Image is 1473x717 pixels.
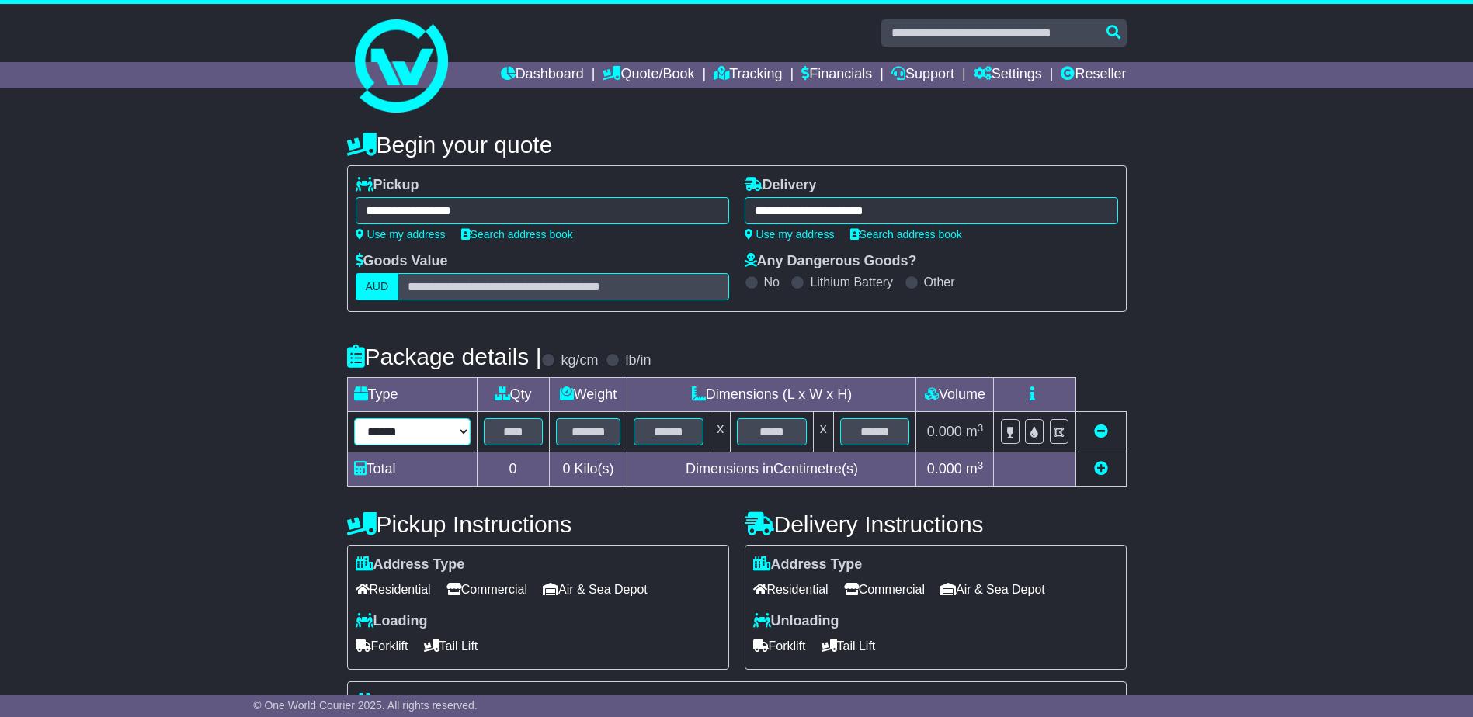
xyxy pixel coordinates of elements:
[850,228,962,241] a: Search address book
[753,634,806,658] span: Forklift
[562,461,570,476] span: 0
[753,577,829,601] span: Residential
[745,511,1127,537] h4: Delivery Instructions
[974,62,1042,88] a: Settings
[561,352,598,369] label: kg/cm
[1094,424,1108,439] a: Remove this item
[710,412,731,452] td: x
[745,177,817,194] label: Delivery
[549,378,627,412] td: Weight
[916,378,994,412] td: Volume
[347,511,729,537] h4: Pickup Instructions
[549,452,627,487] td: Kilo(s)
[745,228,835,241] a: Use my address
[356,693,411,710] label: Pallet
[477,452,549,487] td: 0
[891,62,954,88] a: Support
[813,412,833,452] td: x
[927,424,962,439] span: 0.000
[347,344,542,369] h4: Package details |
[1061,62,1126,88] a: Reseller
[822,634,876,658] span: Tail Lift
[810,275,893,289] label: Lithium Battery
[356,634,408,658] span: Forklift
[543,577,648,601] span: Air & Sea Depot
[1094,461,1108,476] a: Add new item
[625,352,651,369] label: lb/in
[924,275,955,289] label: Other
[356,273,399,300] label: AUD
[978,422,984,434] sup: 3
[461,228,573,241] a: Search address book
[347,378,477,412] td: Type
[940,577,1045,601] span: Air & Sea Depot
[927,461,962,476] span: 0.000
[966,424,984,439] span: m
[477,378,549,412] td: Qty
[356,577,431,601] span: Residential
[347,132,1127,158] h4: Begin your quote
[356,228,446,241] a: Use my address
[356,613,428,630] label: Loading
[253,699,478,712] span: © One World Courier 2025. All rights reserved.
[603,62,694,88] a: Quote/Book
[966,461,984,476] span: m
[714,62,782,88] a: Tracking
[764,275,780,289] label: No
[627,452,916,487] td: Dimensions in Centimetre(s)
[356,253,448,270] label: Goods Value
[356,556,465,573] label: Address Type
[347,452,477,487] td: Total
[501,62,584,88] a: Dashboard
[978,459,984,471] sup: 3
[844,577,925,601] span: Commercial
[356,177,419,194] label: Pickup
[745,253,917,270] label: Any Dangerous Goods?
[446,577,527,601] span: Commercial
[627,378,916,412] td: Dimensions (L x W x H)
[753,556,863,573] label: Address Type
[424,634,478,658] span: Tail Lift
[753,613,839,630] label: Unloading
[801,62,872,88] a: Financials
